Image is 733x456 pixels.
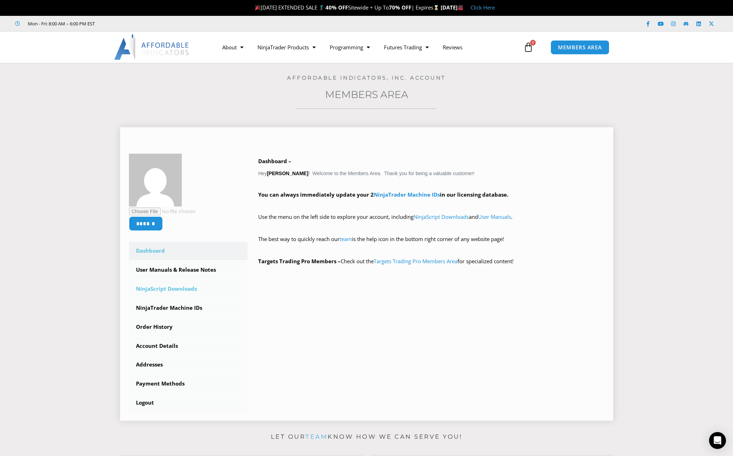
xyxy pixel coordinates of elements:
[258,257,604,266] p: Check out the for specialized content!
[26,19,95,28] span: Mon - Fri: 8:00 AM – 6:00 PM EST
[120,431,613,443] p: Let our know how we can serve you!
[129,154,182,207] img: 4498cd079c669b85faec9d007135e779e22293d983f6eee64029c8caea99c94f
[105,20,210,27] iframe: Customer reviews powered by Trustpilot
[478,213,511,220] a: User Manuals
[129,261,248,279] a: User Manuals & Release Notes
[325,4,348,11] strong: 40% OFF
[414,213,469,220] a: NinjaScript Downloads
[129,242,248,260] a: Dashboard
[287,74,446,81] a: Affordable Indicators, Inc. Account
[258,156,604,266] div: Hey ! Welcome to the Members Area. Thank you for being a valuable customer!
[255,5,260,10] img: 🎉
[250,39,323,55] a: NinjaTrader Products
[267,171,308,176] strong: [PERSON_NAME]
[458,5,463,10] img: 🏭
[253,4,441,11] span: [DATE] EXTENDED SALE 🏌️‍♂️ Sitewide + Up To | Expires
[114,35,190,60] img: LogoAI | Affordable Indicators – NinjaTrader
[374,191,440,198] a: NinjaTrader Machine IDs
[551,40,609,55] a: MEMBERS AREA
[436,39,470,55] a: Reviews
[129,280,248,298] a: NinjaScript Downloads
[389,4,411,11] strong: 70% OFF
[129,299,248,317] a: NinjaTrader Machine IDs
[258,234,604,254] p: The best way to quickly reach our is the help icon in the bottom right corner of any website page!
[215,39,250,55] a: About
[129,394,248,412] a: Logout
[258,258,341,265] strong: Targets Trading Pro Members –
[530,40,536,45] span: 0
[129,242,248,412] nav: Account pages
[305,433,328,440] a: team
[374,258,458,265] a: Targets Trading Pro Members Area
[441,4,464,11] strong: [DATE]
[558,45,602,50] span: MEMBERS AREA
[215,39,522,55] nav: Menu
[471,4,495,11] a: Click Here
[129,318,248,336] a: Order History
[129,337,248,355] a: Account Details
[340,235,352,242] a: team
[323,39,377,55] a: Programming
[129,356,248,374] a: Addresses
[258,191,508,198] strong: You can always immediately update your 2 in our licensing database.
[709,432,726,449] div: Open Intercom Messenger
[258,212,604,232] p: Use the menu on the left side to explore your account, including and .
[325,88,408,100] a: Members Area
[129,375,248,393] a: Payment Methods
[434,5,439,10] img: ⌛
[258,158,291,165] b: Dashboard –
[377,39,436,55] a: Futures Trading
[513,37,544,57] a: 0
